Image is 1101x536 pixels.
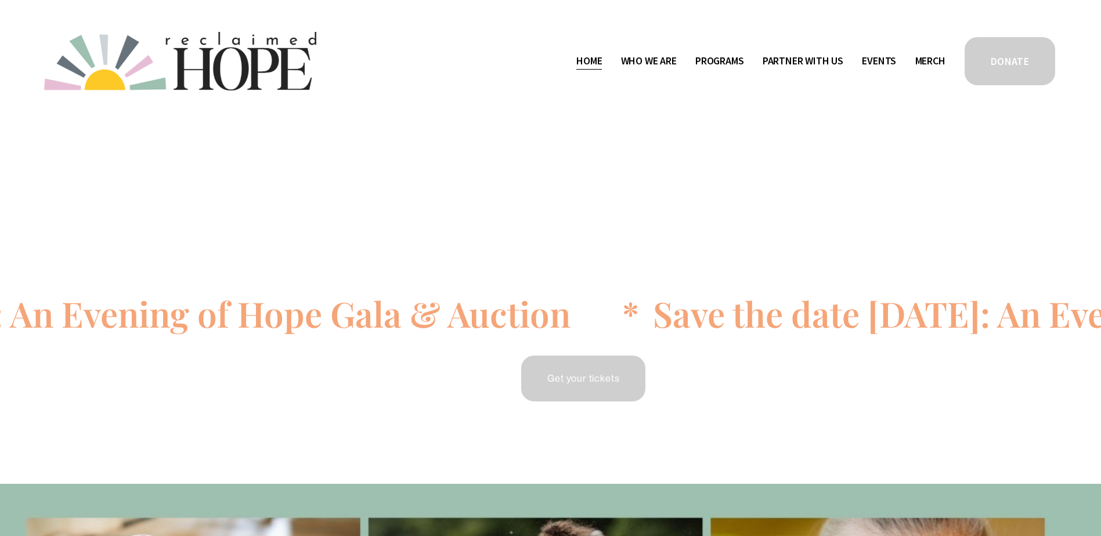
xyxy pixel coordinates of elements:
a: folder dropdown [621,52,677,70]
a: Events [862,52,896,70]
span: Partner With Us [763,53,843,70]
a: folder dropdown [763,52,843,70]
a: Home [576,52,602,70]
img: Reclaimed Hope Initiative [44,32,316,90]
span: Who We Are [621,53,677,70]
a: Merch [915,52,945,70]
a: Get your tickets [519,354,647,403]
a: DONATE [963,35,1057,87]
span: Programs [695,53,744,70]
a: folder dropdown [695,52,744,70]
